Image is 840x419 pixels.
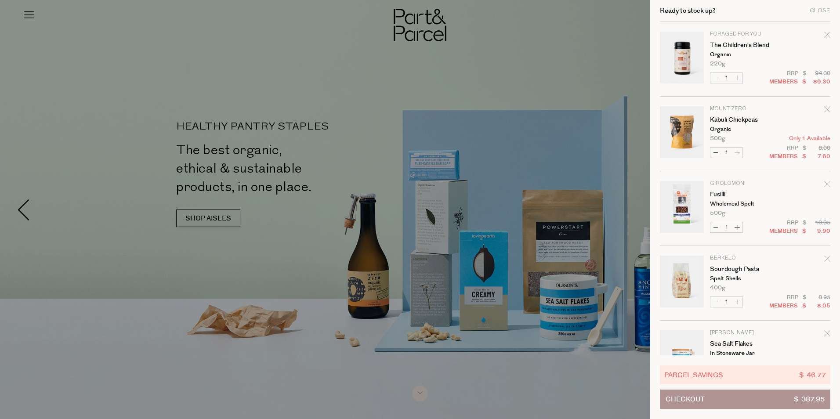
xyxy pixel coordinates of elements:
div: Remove Sea Salt Flakes [824,329,830,341]
p: Girolomoni [710,181,778,186]
span: $ 46.77 [799,370,826,380]
span: 500g [710,210,725,216]
input: QTY Kabuli Chickpeas [721,148,732,158]
a: The Children's Blend [710,42,778,48]
div: Remove Fusilli [824,180,830,191]
span: Parcel Savings [664,370,723,380]
p: In Stoneware Jar [710,350,778,356]
div: Close [810,8,830,14]
p: Mount Zero [710,106,778,112]
p: Berkelo [710,256,778,261]
button: Checkout$ 387.95 [660,390,830,409]
p: Organic [710,126,778,132]
div: Remove Sourdough Pasta [824,254,830,266]
input: QTY Fusilli [721,222,732,232]
h2: Ready to stock up? [660,7,716,14]
input: QTY Sourdough Pasta [721,297,732,307]
div: Remove Kabuli Chickpeas [824,105,830,117]
span: Only 1 Available [789,136,830,141]
div: Remove The Children's Blend [824,30,830,42]
span: 500g [710,136,725,141]
span: $ 387.95 [794,390,825,408]
p: Foraged For You [710,32,778,37]
p: Wholemeal Spelt [710,201,778,207]
p: Organic [710,52,778,58]
span: 400g [710,285,725,291]
span: 220g [710,61,725,67]
a: Fusilli [710,191,778,198]
span: Checkout [666,390,705,408]
a: Sea Salt Flakes [710,341,778,347]
p: Spelt Shells [710,276,778,282]
a: Sourdough Pasta [710,266,778,272]
a: Kabuli Chickpeas [710,117,778,123]
input: QTY The Children's Blend [721,73,732,83]
p: [PERSON_NAME] [710,330,778,336]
